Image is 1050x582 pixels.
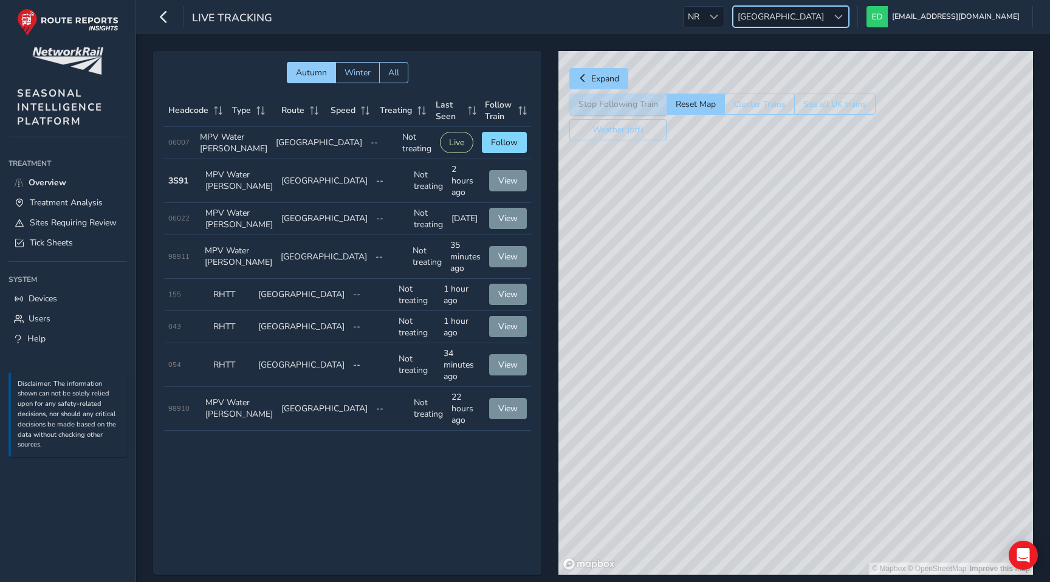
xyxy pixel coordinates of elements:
[408,235,446,279] td: Not treating
[277,203,372,235] td: [GEOGRAPHIC_DATA]
[482,132,527,153] button: Follow
[296,67,327,78] span: Autumn
[29,293,57,304] span: Devices
[9,270,127,289] div: System
[9,233,127,253] a: Tick Sheets
[794,94,876,115] button: See all UK trains
[489,316,527,337] button: View
[569,119,667,140] button: Weather (off)
[168,322,181,331] span: 043
[372,159,410,203] td: --
[168,252,190,261] span: 98911
[410,159,447,203] td: Not treating
[892,6,1020,27] span: [EMAIL_ADDRESS][DOMAIN_NAME]
[380,104,412,116] span: Treating
[9,213,127,233] a: Sites Requiring Review
[489,246,527,267] button: View
[498,321,518,332] span: View
[168,138,190,147] span: 06007
[366,127,398,159] td: --
[209,279,254,311] td: RHTT
[724,94,794,115] button: Cluster Trains
[272,127,366,159] td: [GEOGRAPHIC_DATA]
[388,67,399,78] span: All
[232,104,251,116] span: Type
[379,62,408,83] button: All
[446,235,485,279] td: 35 minutes ago
[29,313,50,324] span: Users
[439,343,484,387] td: 34 minutes ago
[372,387,410,431] td: --
[201,387,277,431] td: MPV Water [PERSON_NAME]
[667,94,724,115] button: Reset Map
[410,203,447,235] td: Not treating
[9,309,127,329] a: Users
[29,177,66,188] span: Overview
[254,279,349,311] td: [GEOGRAPHIC_DATA]
[371,235,408,279] td: --
[447,387,485,431] td: 22 hours ago
[9,154,127,173] div: Treatment
[9,193,127,213] a: Treatment Analysis
[201,159,277,203] td: MPV Water [PERSON_NAME]
[276,235,371,279] td: [GEOGRAPHIC_DATA]
[9,173,127,193] a: Overview
[17,86,103,128] span: SEASONAL INTELLIGENCE PLATFORM
[345,67,371,78] span: Winter
[498,359,518,371] span: View
[447,203,485,235] td: [DATE]
[489,170,527,191] button: View
[866,6,888,27] img: diamond-layout
[489,354,527,375] button: View
[9,289,127,309] a: Devices
[398,127,436,159] td: Not treating
[30,217,117,228] span: Sites Requiring Review
[489,398,527,419] button: View
[491,137,518,148] span: Follow
[498,175,518,187] span: View
[168,360,181,369] span: 054
[287,62,335,83] button: Autumn
[569,68,628,89] button: Expand
[436,99,464,122] span: Last Seen
[349,279,394,311] td: --
[192,10,272,27] span: Live Tracking
[254,343,349,387] td: [GEOGRAPHIC_DATA]
[335,62,379,83] button: Winter
[394,279,439,311] td: Not treating
[440,132,473,153] button: Live
[168,104,208,116] span: Headcode
[684,7,704,27] span: NR
[331,104,355,116] span: Speed
[866,6,1024,27] button: [EMAIL_ADDRESS][DOMAIN_NAME]
[281,104,304,116] span: Route
[277,387,372,431] td: [GEOGRAPHIC_DATA]
[168,290,181,299] span: 155
[372,203,410,235] td: --
[498,403,518,414] span: View
[349,343,394,387] td: --
[410,387,447,431] td: Not treating
[168,175,188,187] strong: 3S91
[18,379,121,451] p: Disclaimer: The information shown can not be solely relied upon for any safety-related decisions,...
[498,289,518,300] span: View
[17,9,118,36] img: rr logo
[394,311,439,343] td: Not treating
[394,343,439,387] td: Not treating
[196,127,272,159] td: MPV Water [PERSON_NAME]
[30,197,103,208] span: Treatment Analysis
[439,311,484,343] td: 1 hour ago
[439,279,484,311] td: 1 hour ago
[733,7,828,27] span: [GEOGRAPHIC_DATA]
[447,159,485,203] td: 2 hours ago
[254,311,349,343] td: [GEOGRAPHIC_DATA]
[168,214,190,223] span: 06022
[32,47,103,75] img: customer logo
[489,284,527,305] button: View
[27,333,46,344] span: Help
[201,235,276,279] td: MPV Water [PERSON_NAME]
[209,311,254,343] td: RHTT
[349,311,394,343] td: --
[1009,541,1038,570] div: Open Intercom Messenger
[9,329,127,349] a: Help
